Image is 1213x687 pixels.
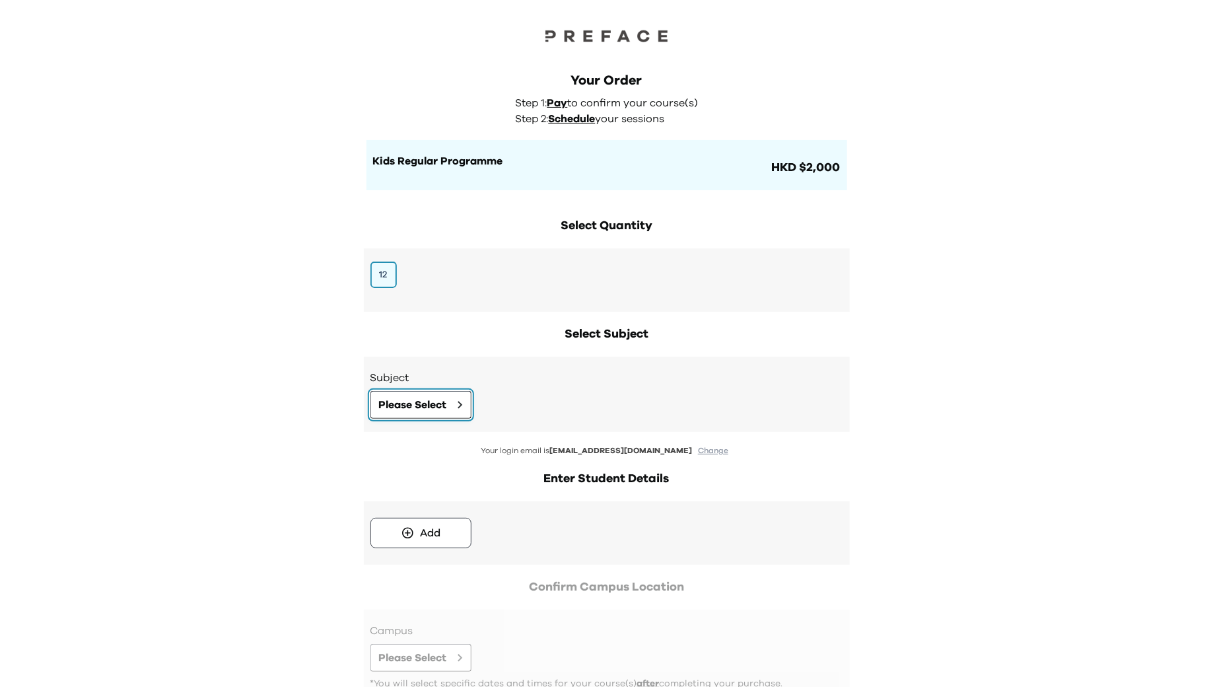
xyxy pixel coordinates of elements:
button: Add [370,518,471,548]
button: Please Select [370,391,471,419]
button: 12 [370,262,397,288]
h2: Enter Student Details [364,470,850,488]
h3: Subject [370,370,843,386]
span: Pay [547,98,568,108]
p: Your login email is [364,445,850,456]
div: Add [420,525,440,541]
span: Please Select [379,397,447,413]
h2: Select Subject [364,325,850,343]
h2: Select Quantity [364,217,850,235]
h1: Kids Regular Programme [373,153,769,169]
button: Change [694,445,732,456]
div: Your Order [366,71,847,90]
span: [EMAIL_ADDRESS][DOMAIN_NAME] [549,447,692,454]
p: Step 1: to confirm your course(s) [516,95,706,111]
span: HKD $2,000 [769,159,841,177]
h2: Confirm Campus Location [364,578,850,597]
span: Schedule [549,114,596,124]
p: Step 2: your sessions [516,111,706,127]
img: Preface Logo [541,26,673,45]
